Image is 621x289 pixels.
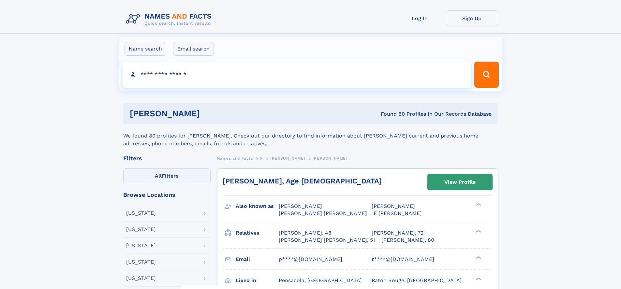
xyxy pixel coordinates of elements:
span: All [155,173,162,179]
span: E [PERSON_NAME] [374,210,422,216]
span: [PERSON_NAME] [270,156,305,161]
a: [PERSON_NAME], 48 [279,229,332,237]
span: [PERSON_NAME] [313,156,347,161]
div: [US_STATE] [126,259,156,265]
div: We found 80 profiles for [PERSON_NAME]. Check out our directory to find information about [PERSON... [123,124,498,148]
a: View Profile [428,174,492,190]
input: search input [123,62,472,88]
label: Name search [125,42,166,56]
div: [US_STATE] [126,227,156,232]
h3: Lived in [236,275,279,286]
span: P [260,156,263,161]
div: ❯ [474,255,482,260]
h3: Also known as [236,201,279,212]
span: [PERSON_NAME] [PERSON_NAME] [279,210,367,216]
div: [US_STATE] [126,243,156,248]
button: Search Button [474,62,498,88]
div: [US_STATE] [126,210,156,216]
label: Email search [173,42,214,56]
div: [US_STATE] [126,276,156,281]
a: [PERSON_NAME], 72 [372,229,423,237]
div: Browse Locations [123,192,211,198]
h3: Relatives [236,227,279,238]
span: Baton Rouge, [GEOGRAPHIC_DATA] [372,277,462,283]
div: Filters [123,155,211,161]
a: Sign Up [446,10,498,26]
img: Logo Names and Facts [123,10,217,28]
div: ❯ [474,203,482,207]
div: ❯ [474,277,482,281]
a: [PERSON_NAME], Age [DEMOGRAPHIC_DATA] [223,177,382,185]
h1: [PERSON_NAME] [130,109,290,118]
div: View Profile [444,175,476,190]
div: Found 80 Profiles In Our Records Database [290,110,492,118]
a: Names and Facts [217,154,253,162]
label: Filters [123,168,211,184]
span: Pensacola, [GEOGRAPHIC_DATA] [279,277,362,283]
div: ❯ [474,229,482,233]
a: [PERSON_NAME] [PERSON_NAME], 51 [279,237,375,244]
h3: Email [236,254,279,265]
a: [PERSON_NAME] [270,154,305,162]
span: [PERSON_NAME] [372,203,415,209]
span: [PERSON_NAME] [279,203,322,209]
a: [PERSON_NAME], 80 [381,237,434,244]
a: Log In [394,10,446,26]
a: P [260,154,263,162]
